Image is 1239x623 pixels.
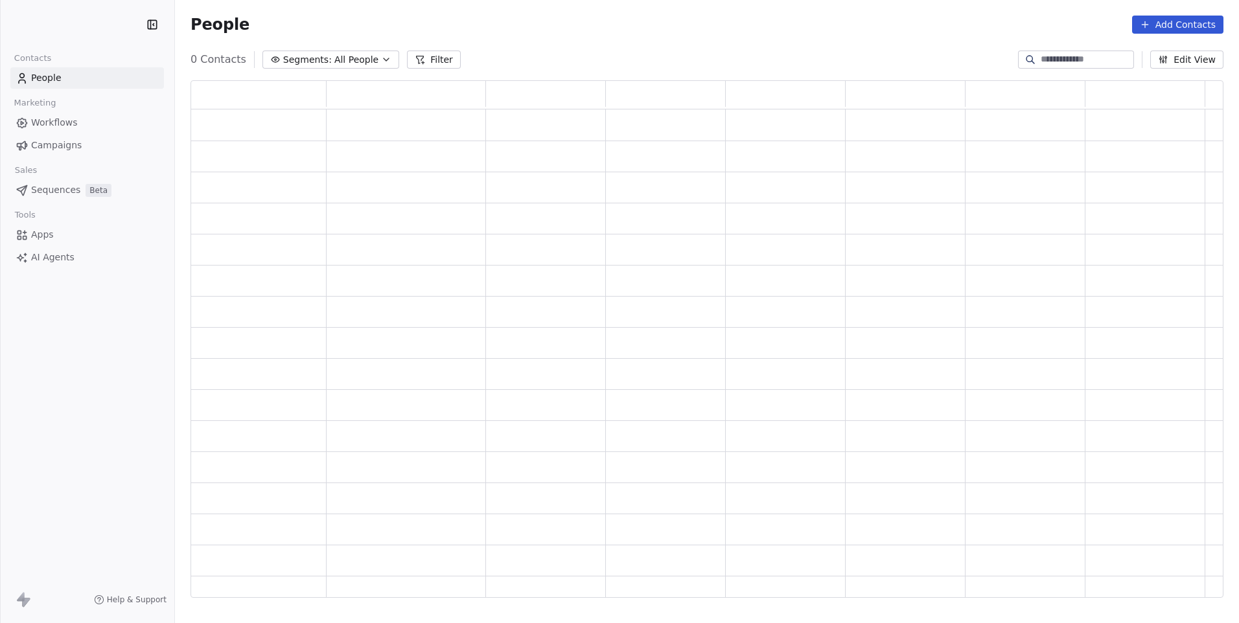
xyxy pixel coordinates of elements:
span: Marketing [8,93,62,113]
button: Filter [407,51,461,69]
span: Campaigns [31,139,82,152]
span: 0 Contacts [191,52,246,67]
span: Beta [86,184,111,197]
span: Contacts [8,49,57,68]
span: Sequences [31,183,80,197]
span: Tools [9,205,41,225]
a: AI Agents [10,247,164,268]
button: Add Contacts [1132,16,1223,34]
span: People [31,71,62,85]
span: Help & Support [107,595,167,605]
span: Workflows [31,116,78,130]
a: SequencesBeta [10,179,164,201]
a: Apps [10,224,164,245]
a: Workflows [10,112,164,133]
a: Help & Support [94,595,167,605]
span: Apps [31,228,54,242]
a: Campaigns [10,135,164,156]
a: People [10,67,164,89]
span: Sales [9,161,43,180]
span: People [191,15,249,34]
span: AI Agents [31,251,75,264]
span: All People [334,53,378,67]
button: Edit View [1150,51,1223,69]
span: Segments: [283,53,332,67]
